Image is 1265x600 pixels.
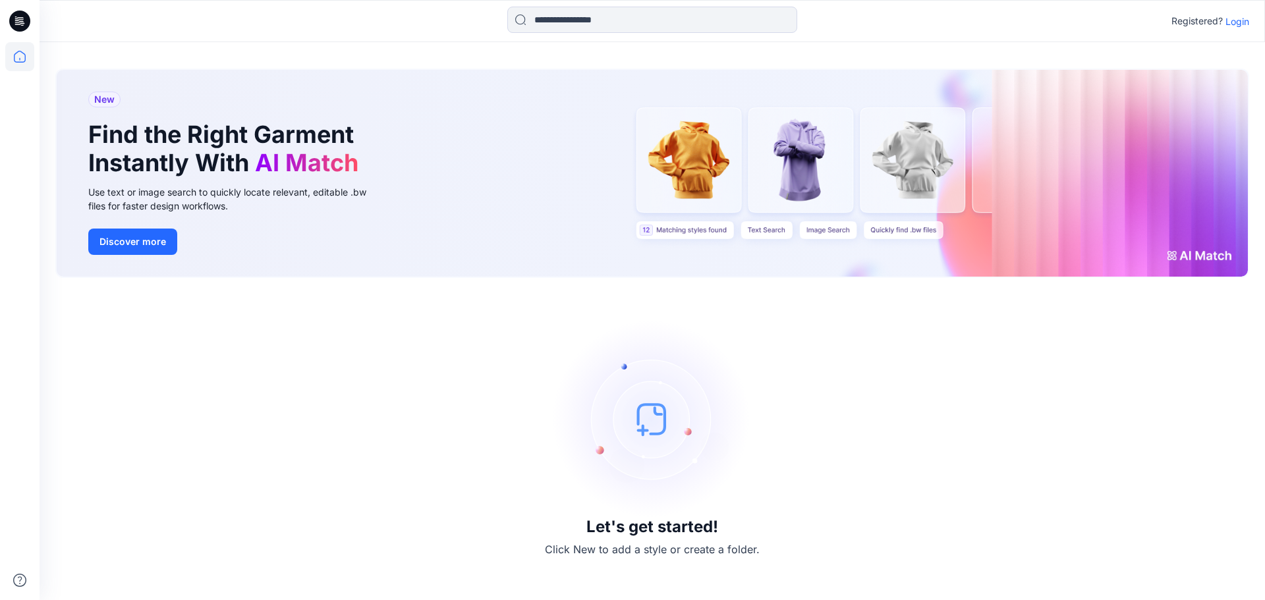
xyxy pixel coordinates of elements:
[586,518,718,536] h3: Let's get started!
[1225,14,1249,28] p: Login
[255,148,358,177] span: AI Match
[88,229,177,255] button: Discover more
[1171,13,1223,29] p: Registered?
[88,121,365,177] h1: Find the Right Garment Instantly With
[94,92,115,107] span: New
[88,185,385,213] div: Use text or image search to quickly locate relevant, editable .bw files for faster design workflows.
[545,541,760,557] p: Click New to add a style or create a folder.
[553,320,751,518] img: empty-state-image.svg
